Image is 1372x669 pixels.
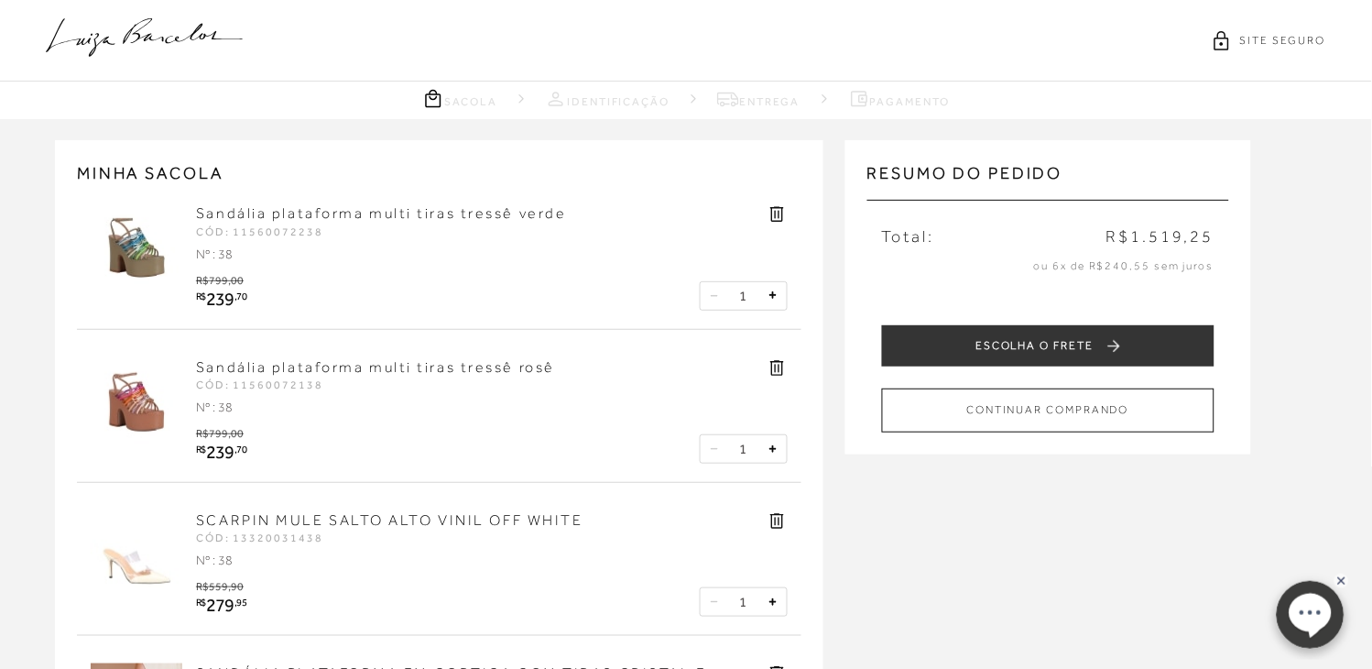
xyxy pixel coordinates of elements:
[196,205,567,222] a: Sandália plataforma multi tiras tressê verde
[882,389,1214,432] button: CONTINUAR COMPRANDO
[196,225,323,238] span: CÓD: 11560072238
[196,359,555,376] a: Sandália plataforma multi tiras tressê rosê
[196,247,233,261] span: Nº : 38
[740,594,747,610] span: 1
[882,258,1214,274] p: ou 6x de R$240,55 sem juros
[196,553,233,567] span: Nº : 38
[91,510,182,602] img: SCARPIN MULE SALTO ALTO VINIL OFF WHITE
[196,512,583,529] a: SCARPIN MULE SALTO ALTO VINIL OFF WHITE
[196,427,244,440] span: R$799,00
[422,87,498,110] a: Sacola
[91,357,182,449] img: Sandália plataforma multi tiras tressê rosê
[545,87,670,110] a: Identificação
[882,225,934,248] span: Total:
[91,203,182,295] img: Sandália plataforma multi tiras tressê verde
[196,274,244,287] span: R$799,00
[740,288,747,304] span: 1
[867,162,1229,201] h3: Resumo do pedido
[848,87,950,110] a: Pagamento
[1240,33,1326,49] span: SITE SEGURO
[882,325,1214,367] button: ESCOLHA O FRETE
[717,87,800,110] a: Entrega
[740,441,747,457] span: 1
[196,378,323,391] span: CÓD: 11560072138
[77,162,801,185] h2: MINHA SACOLA
[196,532,323,544] span: CÓD: 13320031438
[1106,225,1214,248] span: R$1.519,25
[196,580,244,593] span: R$559,90
[196,400,233,414] span: Nº : 38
